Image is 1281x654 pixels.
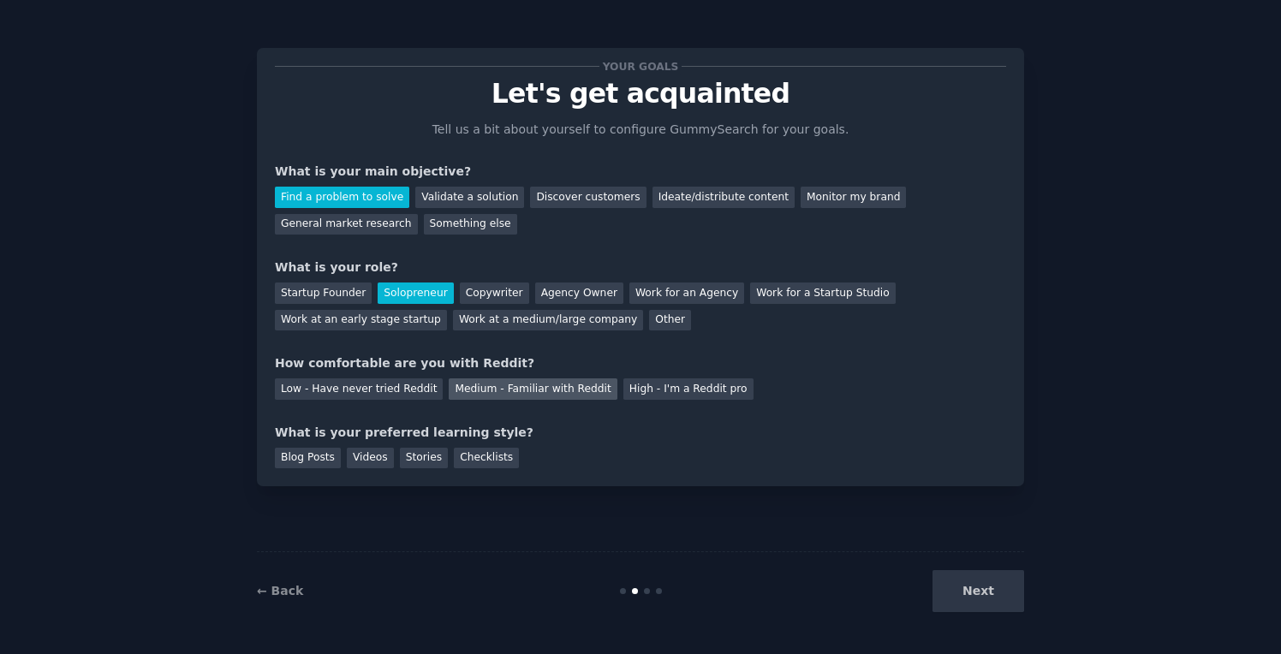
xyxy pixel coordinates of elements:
[454,448,519,469] div: Checklists
[275,354,1006,372] div: How comfortable are you with Reddit?
[652,187,795,208] div: Ideate/distribute content
[275,310,447,331] div: Work at an early stage startup
[275,282,372,304] div: Startup Founder
[275,214,418,235] div: General market research
[649,310,691,331] div: Other
[599,57,682,75] span: Your goals
[415,187,524,208] div: Validate a solution
[275,448,341,469] div: Blog Posts
[378,282,453,304] div: Solopreneur
[424,214,517,235] div: Something else
[460,282,529,304] div: Copywriter
[629,282,744,304] div: Work for an Agency
[750,282,895,304] div: Work for a Startup Studio
[530,187,646,208] div: Discover customers
[400,448,448,469] div: Stories
[623,378,754,400] div: High - I'm a Reddit pro
[257,584,303,598] a: ← Back
[275,259,1006,276] div: What is your role?
[275,424,1006,442] div: What is your preferred learning style?
[347,448,394,469] div: Videos
[275,163,1006,181] div: What is your main objective?
[453,310,643,331] div: Work at a medium/large company
[535,282,623,304] div: Agency Owner
[801,187,906,208] div: Monitor my brand
[425,121,856,139] p: Tell us a bit about yourself to configure GummySearch for your goals.
[275,79,1006,109] p: Let's get acquainted
[275,187,409,208] div: Find a problem to solve
[275,378,443,400] div: Low - Have never tried Reddit
[449,378,617,400] div: Medium - Familiar with Reddit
